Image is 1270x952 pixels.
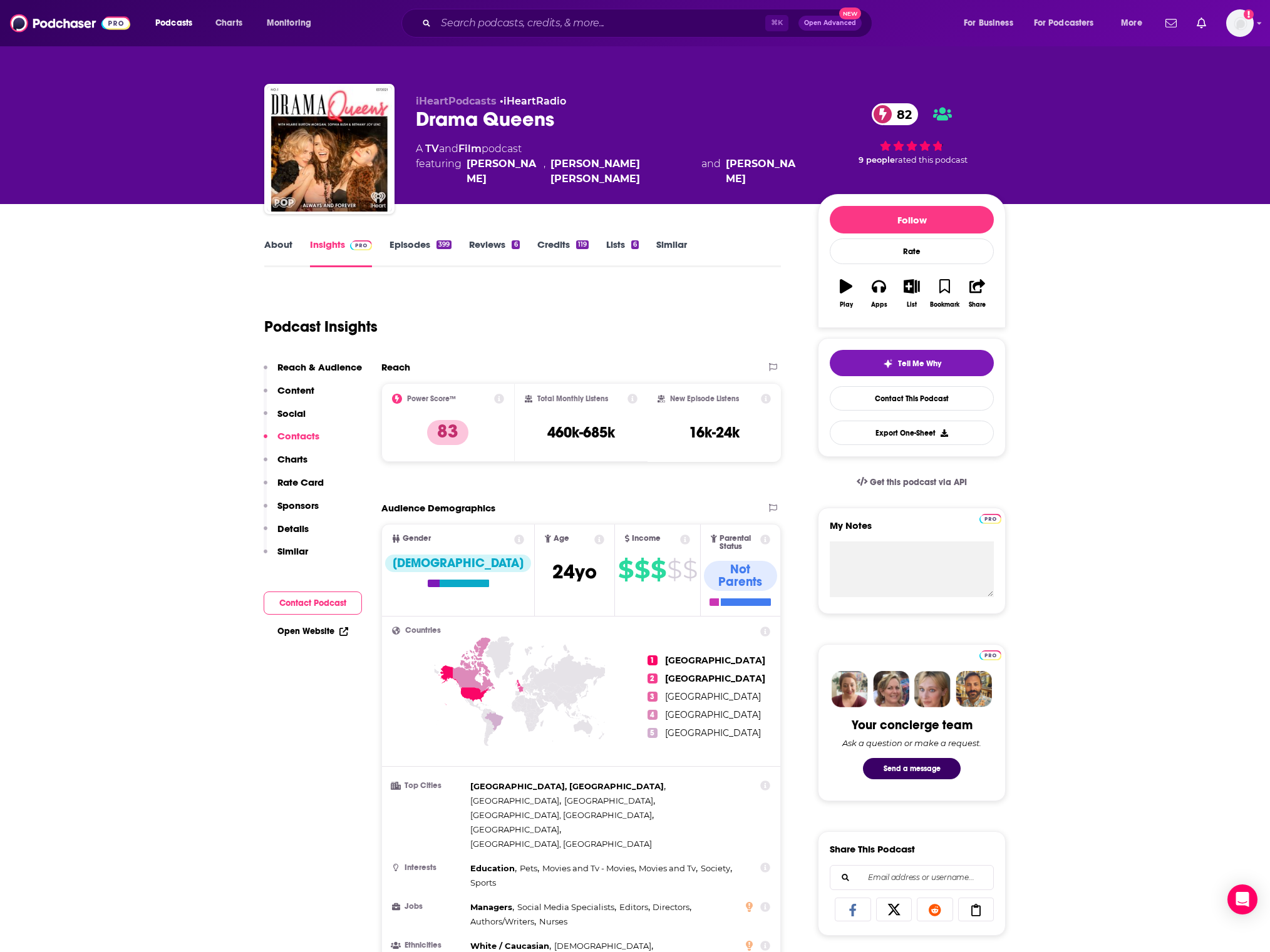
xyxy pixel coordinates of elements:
[470,781,664,791] span: [GEOGRAPHIC_DATA], [GEOGRAPHIC_DATA]
[416,95,497,107] span: iHeartPodcasts
[689,423,740,442] h3: 16k-24k
[830,865,994,890] div: Search followers
[470,839,652,849] span: [GEOGRAPHIC_DATA], [GEOGRAPHIC_DATA]
[554,941,651,951] span: [DEMOGRAPHIC_DATA]
[470,794,561,808] span: ,
[469,238,519,267] a: Reviews6
[830,520,994,541] label: My Notes
[818,95,1006,173] div: 82 9 peoplerated this podcast
[267,14,311,32] span: Monitoring
[665,673,765,684] span: [GEOGRAPHIC_DATA]
[619,900,650,914] span: ,
[564,794,655,808] span: ,
[264,407,306,431] button: Social
[1034,14,1094,32] span: For Podcasters
[550,156,697,187] a: Hilarie Burton Morgan
[392,864,465,872] h3: Interests
[517,902,614,912] span: Social Media Specialists
[407,394,456,403] h2: Power Score™
[470,810,652,820] span: [GEOGRAPHIC_DATA], [GEOGRAPHIC_DATA]
[648,692,658,702] span: 3
[839,8,862,19] span: New
[832,671,868,707] img: Sydney Profile
[264,453,307,476] button: Charts
[873,671,909,707] img: Barbara Profile
[830,206,994,233] button: Follow
[10,11,130,35] img: Podchaser - Follow, Share and Rate Podcasts
[765,15,788,31] span: ⌘ K
[264,499,319,523] button: Sponsors
[381,502,495,514] h2: Audience Demographics
[606,238,639,267] a: Lists6
[264,361,362,384] button: Reach & Audience
[439,143,458,155] span: and
[648,728,658,738] span: 5
[277,626,348,637] a: Open Website
[835,898,871,921] a: Share on Facebook
[277,476,324,488] p: Rate Card
[665,655,765,666] span: [GEOGRAPHIC_DATA]
[277,361,362,373] p: Reach & Audience
[969,301,986,309] div: Share
[147,13,209,33] button: open menu
[667,560,681,580] span: $
[392,941,465,949] h3: Ethnicities
[264,317,378,336] h1: Podcast Insights
[310,238,372,267] a: InsightsPodchaser Pro
[537,238,589,267] a: Credits119
[539,916,567,926] span: Nurses
[651,560,666,580] span: $
[264,384,314,407] button: Content
[961,271,994,316] button: Share
[405,627,441,635] span: Countries
[381,361,410,373] h2: Reach
[872,103,918,125] a: 82
[547,423,615,442] h3: 460k-685k
[1226,9,1254,37] img: User Profile
[842,738,981,748] div: Ask a question or make a request.
[436,240,452,249] div: 399
[264,476,324,499] button: Rate Card
[427,420,468,445] p: 83
[1026,13,1112,33] button: open menu
[542,863,634,873] span: Movies and Tv - Movies
[258,13,328,33] button: open menu
[830,271,862,316] button: Play
[267,86,392,212] img: Drama Queens
[517,900,616,914] span: ,
[1226,9,1254,37] button: Show profile menu
[277,407,306,419] p: Social
[470,861,517,876] span: ,
[653,902,689,912] span: Directors
[895,155,968,165] span: rated this podcast
[390,238,452,267] a: Episodes399
[392,903,465,911] h3: Jobs
[665,727,761,739] span: [GEOGRAPHIC_DATA]
[634,560,649,580] span: $
[830,350,994,376] button: tell me why sparkleTell Me Why
[458,143,482,155] a: Film
[277,545,308,557] p: Similar
[392,782,465,790] h3: Top Cities
[871,301,887,309] div: Apps
[467,156,539,187] a: Sophia Bush
[155,14,192,32] span: Podcasts
[653,900,691,914] span: ,
[958,898,994,921] a: Copy Link
[1227,884,1257,914] div: Open Intercom Messenger
[215,14,242,32] span: Charts
[1112,13,1158,33] button: open menu
[554,535,569,543] span: Age
[928,271,961,316] button: Bookmark
[930,301,959,309] div: Bookmark
[350,240,372,250] img: Podchaser Pro
[1192,13,1211,34] a: Show notifications dropdown
[648,673,658,683] span: 2
[542,861,636,876] span: ,
[665,709,761,720] span: [GEOGRAPHIC_DATA]
[726,156,798,187] a: Bethany Joy Lenz
[830,386,994,411] a: Contact This Podcast
[1121,14,1142,32] span: More
[840,301,853,309] div: Play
